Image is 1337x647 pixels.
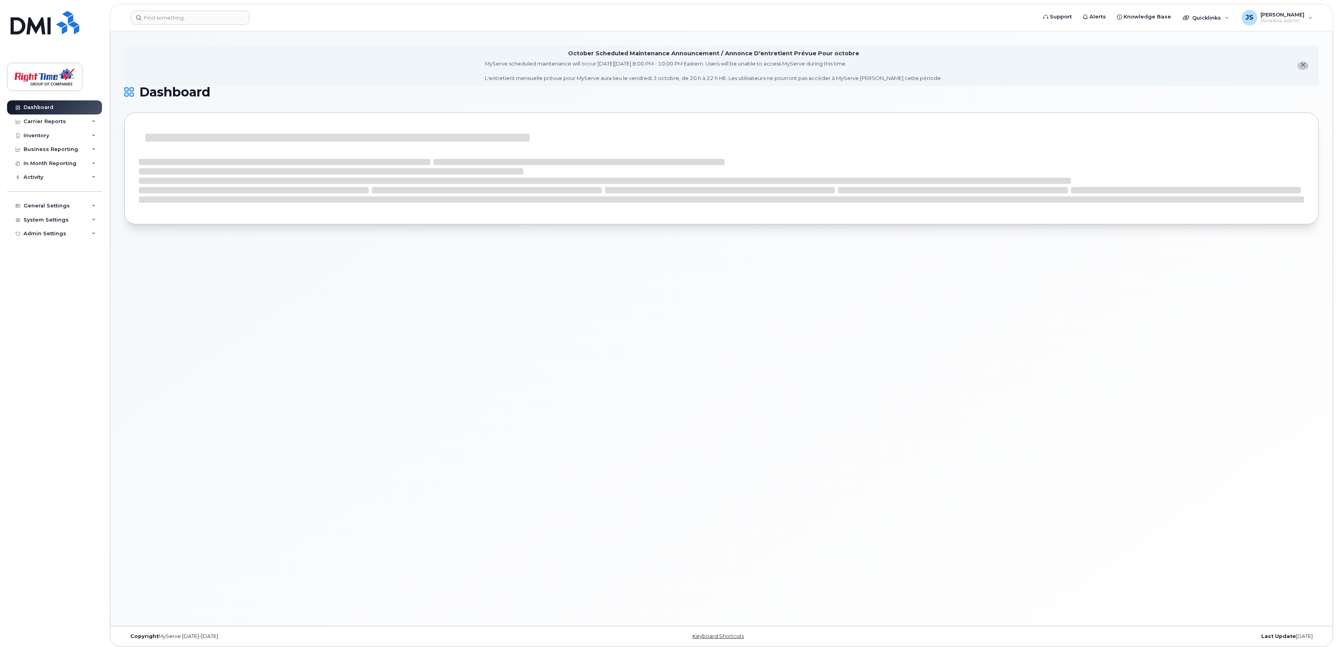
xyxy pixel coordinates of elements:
span: Dashboard [139,86,210,98]
a: Keyboard Shortcuts [692,633,744,639]
strong: Copyright [130,633,158,639]
button: close notification [1297,62,1308,70]
div: MyServe scheduled maintenance will occur [DATE][DATE] 8:00 PM - 10:00 PM Eastern. Users will be u... [485,60,942,82]
strong: Last Update [1261,633,1296,639]
div: October Scheduled Maintenance Announcement / Annonce D'entretient Prévue Pour octobre [568,49,859,58]
div: MyServe [DATE]–[DATE] [124,633,523,640]
div: [DATE] [920,633,1319,640]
